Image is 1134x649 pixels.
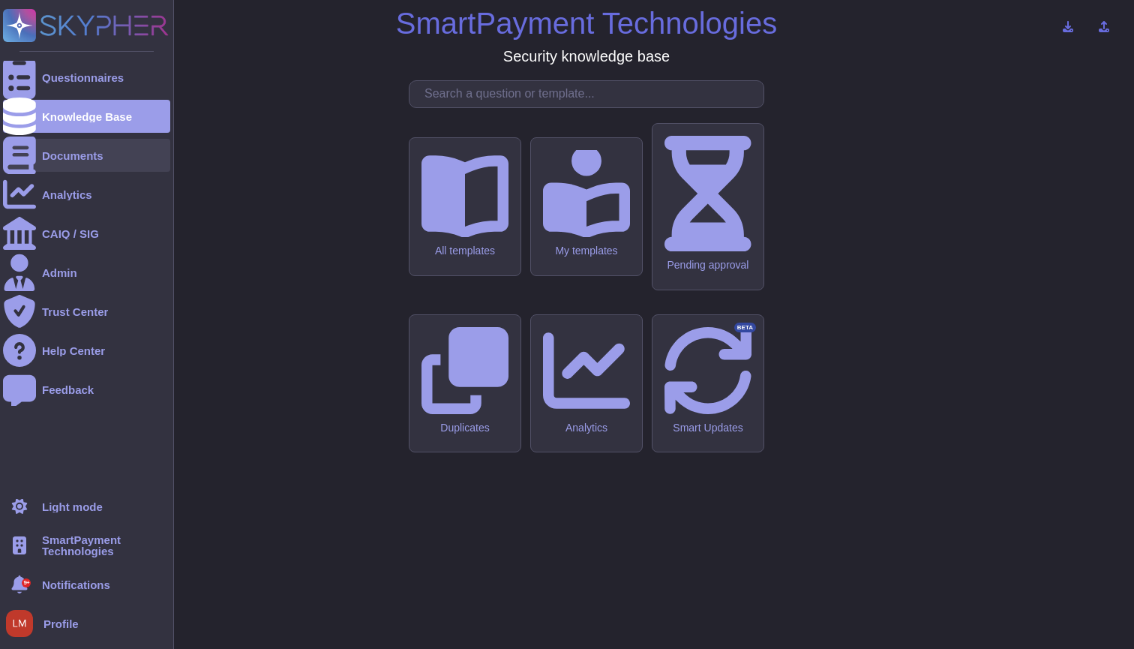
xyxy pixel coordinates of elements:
div: Help Center [42,345,105,356]
a: Questionnaires [3,61,170,94]
div: Duplicates [421,422,508,434]
a: Documents [3,139,170,172]
div: Light mode [42,501,103,512]
a: Feedback [3,373,170,406]
div: BETA [734,323,756,333]
a: Help Center [3,334,170,367]
a: Admin [3,256,170,289]
div: All templates [421,245,508,257]
div: My templates [543,245,630,257]
span: Notifications [42,579,110,590]
span: Profile [43,618,79,629]
div: Pending approval [664,259,751,272]
h1: SmartPayment Technologies [396,5,777,41]
img: user [6,610,33,637]
a: CAIQ / SIG [3,217,170,250]
div: CAIQ / SIG [42,228,99,239]
div: Feedback [42,384,94,395]
div: Questionnaires [42,72,124,83]
a: Analytics [3,178,170,211]
div: Admin [42,267,77,278]
input: Search a question or template... [417,81,763,107]
button: user [3,607,43,640]
a: Trust Center [3,295,170,328]
div: Documents [42,150,103,161]
div: Smart Updates [664,422,751,434]
div: Trust Center [42,306,108,317]
div: Analytics [543,422,630,434]
div: Analytics [42,189,92,200]
h3: Security knowledge base [503,47,670,65]
div: 9+ [22,578,31,587]
a: Knowledge Base [3,100,170,133]
span: SmartPayment Technologies [42,534,170,557]
div: Knowledge Base [42,111,132,122]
